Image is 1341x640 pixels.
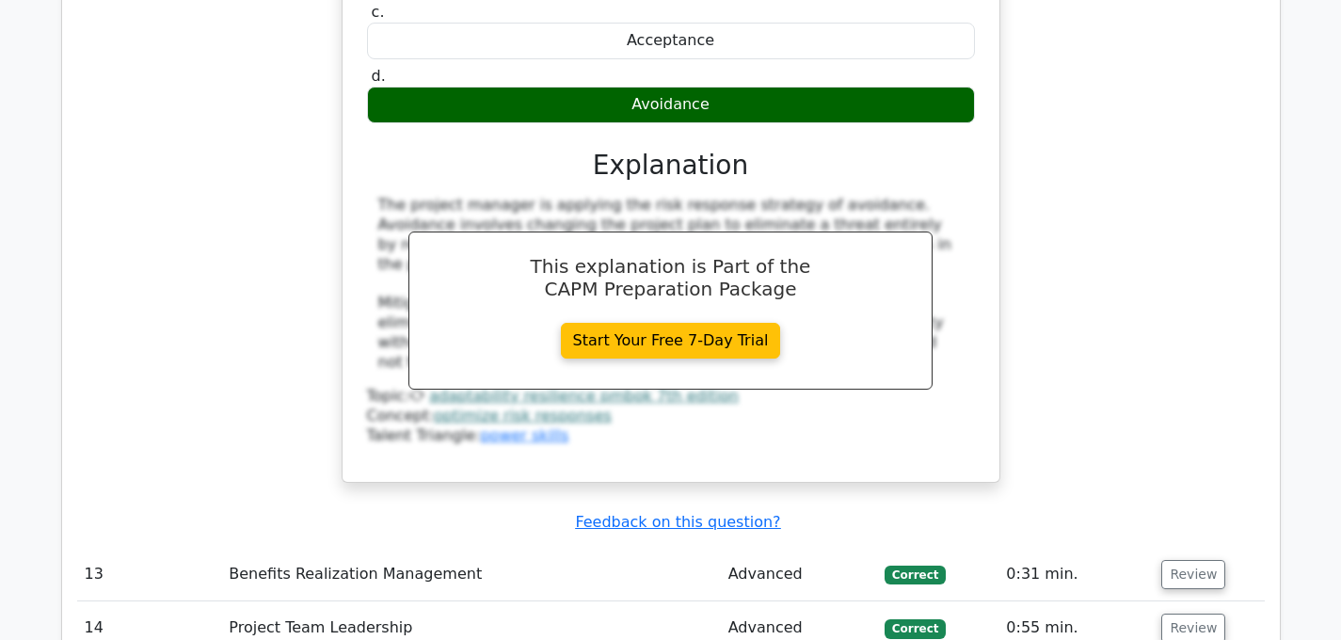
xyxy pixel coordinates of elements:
[885,619,946,638] span: Correct
[480,426,568,444] a: power skills
[221,548,720,601] td: Benefits Realization Management
[372,3,385,21] span: c.
[378,196,964,372] div: The project manager is applying the risk response strategy of avoidance. Avoidance involves chang...
[429,387,739,405] a: adaptability resilience pmbok 7th edition
[372,67,386,85] span: d.
[575,513,780,531] a: Feedback on this question?
[77,548,222,601] td: 13
[367,23,975,59] div: Acceptance
[561,323,781,359] a: Start Your Free 7-Day Trial
[367,387,975,407] div: Topic:
[367,407,975,426] div: Concept:
[434,407,612,424] a: optimize risk responses
[885,566,946,584] span: Correct
[378,150,964,182] h3: Explanation
[367,387,975,445] div: Talent Triangle:
[998,548,1154,601] td: 0:31 min.
[367,87,975,123] div: Avoidance
[721,548,877,601] td: Advanced
[1161,560,1225,589] button: Review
